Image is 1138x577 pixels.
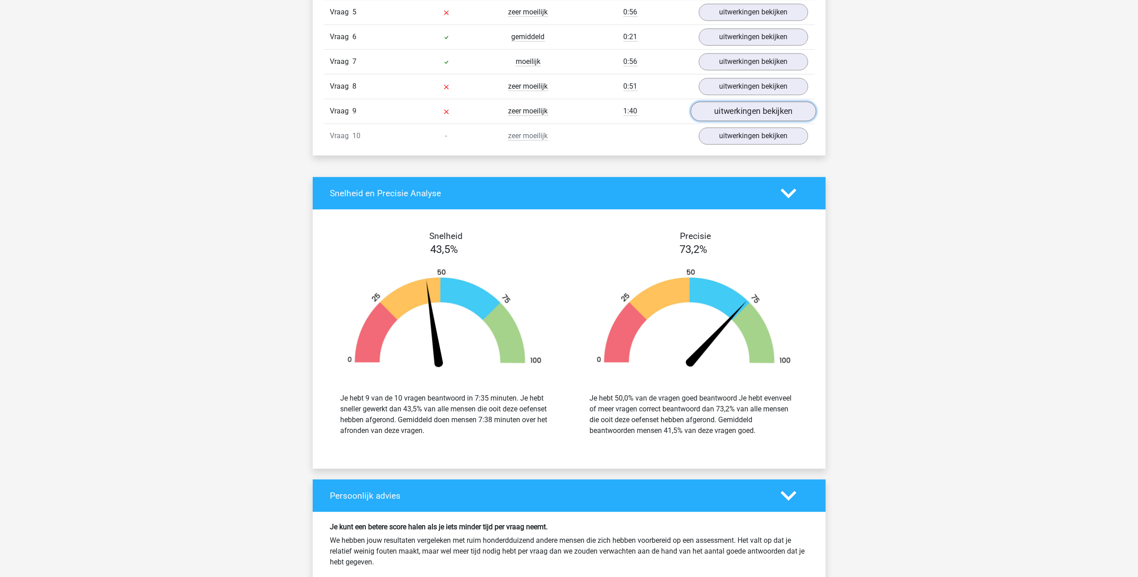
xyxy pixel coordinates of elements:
span: 0:21 [624,32,638,41]
span: Vraag [330,106,353,117]
span: moeilijk [516,57,540,66]
div: - [405,131,487,141]
a: uitwerkingen bekijken [699,28,808,45]
span: 73,2% [680,243,708,256]
span: 9 [353,107,357,115]
span: zeer moeilijk [508,107,548,116]
span: Vraag [330,81,353,92]
span: Vraag [330,56,353,67]
span: 6 [353,32,357,41]
span: 0:56 [624,8,638,17]
h4: Snelheid [330,231,562,241]
div: Je hebt 50,0% van de vragen goed beantwoord Je hebt evenveel of meer vragen correct beantwoord da... [590,393,798,436]
span: Vraag [330,7,353,18]
span: 8 [353,82,357,90]
span: Vraag [330,32,353,42]
a: uitwerkingen bekijken [699,53,808,70]
span: 1:40 [624,107,638,116]
h4: Precisie [580,231,812,241]
p: We hebben jouw resultaten vergeleken met ruim honderdduizend andere mensen die zich hebben voorbe... [330,535,808,568]
span: zeer moeilijk [508,82,548,91]
span: 7 [353,57,357,66]
span: 0:56 [624,57,638,66]
a: uitwerkingen bekijken [690,101,816,121]
a: uitwerkingen bekijken [699,127,808,144]
span: 0:51 [624,82,638,91]
span: 5 [353,8,357,16]
span: zeer moeilijk [508,8,548,17]
span: Vraag [330,131,353,141]
span: 43,5% [431,243,459,256]
div: Je hebt 9 van de 10 vragen beantwoord in 7:35 minuten. Je hebt sneller gewerkt dan 43,5% van alle... [341,393,549,436]
h6: Je kunt een betere score halen als je iets minder tijd per vraag neemt. [330,523,808,531]
a: uitwerkingen bekijken [699,4,808,21]
span: zeer moeilijk [508,131,548,140]
img: 73.25cbf712a188.png [583,268,805,371]
a: uitwerkingen bekijken [699,78,808,95]
span: 10 [353,131,361,140]
span: gemiddeld [512,32,545,41]
h4: Persoonlijk advies [330,491,767,501]
img: 44.7b37acb1dd65.png [333,268,556,371]
h4: Snelheid en Precisie Analyse [330,188,767,198]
